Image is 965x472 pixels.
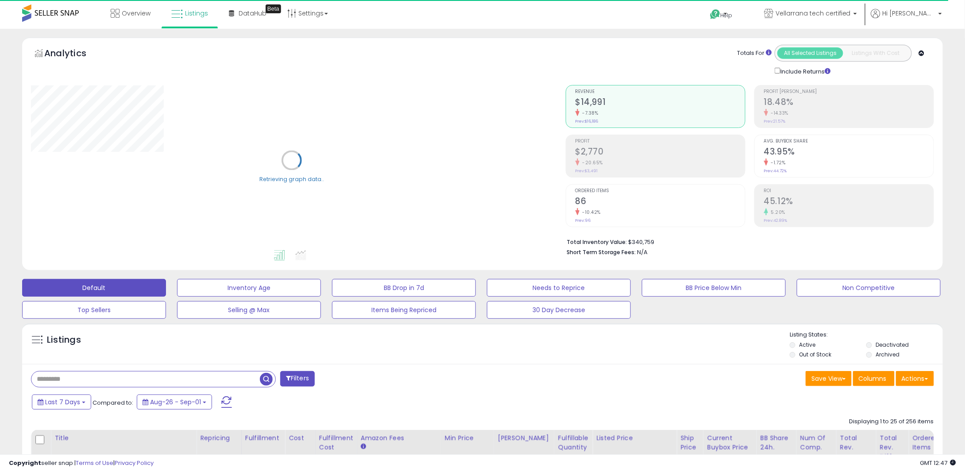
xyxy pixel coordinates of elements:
span: ROI [764,189,934,193]
span: 2025-09-9 12:47 GMT [920,459,956,467]
button: Selling @ Max [177,301,321,319]
button: Needs to Reprice [487,279,631,297]
small: Prev: $16,186 [575,119,598,124]
small: 5.20% [768,209,786,216]
button: Items Being Repriced [332,301,476,319]
small: Prev: 21.57% [764,119,786,124]
h2: 43.95% [764,147,934,159]
h2: 86 [575,196,745,208]
div: Current Buybox Price [707,433,753,452]
h5: Analytics [44,47,104,62]
button: Actions [896,371,934,386]
small: -10.42% [579,209,601,216]
div: Listed Price [596,433,673,443]
span: Listings [185,9,208,18]
span: Avg. Buybox Share [764,139,934,144]
button: 30 Day Decrease [487,301,631,319]
button: Filters [280,371,315,387]
div: Title [54,433,193,443]
small: Prev: $3,491 [575,168,598,174]
small: -14.33% [768,110,789,116]
button: Default [22,279,166,297]
button: Top Sellers [22,301,166,319]
label: Active [799,341,816,348]
b: Total Inventory Value: [567,238,627,246]
button: Non Competitive [797,279,941,297]
li: $340,759 [567,236,928,247]
strong: Copyright [9,459,41,467]
label: Archived [876,351,899,358]
button: Columns [853,371,895,386]
button: Aug-26 - Sep-01 [137,395,212,410]
span: Aug-26 - Sep-01 [150,398,201,406]
div: Retrieving graph data.. [259,175,324,183]
div: [PERSON_NAME] [498,433,551,443]
span: Overview [122,9,151,18]
button: Inventory Age [177,279,321,297]
div: Fulfillable Quantity [558,433,589,452]
h2: $2,770 [575,147,745,159]
span: Hi [PERSON_NAME] [883,9,936,18]
label: Out of Stock [799,351,832,358]
div: Cost [289,433,312,443]
div: Num of Comp. [800,433,833,452]
div: Repricing [200,433,238,443]
b: Short Term Storage Fees: [567,248,636,256]
span: Revenue [575,89,745,94]
a: Privacy Policy [115,459,154,467]
label: Deactivated [876,341,909,348]
div: Displaying 1 to 25 of 256 items [849,418,934,426]
button: Save View [806,371,852,386]
button: BB Drop in 7d [332,279,476,297]
small: -7.38% [579,110,598,116]
a: Terms of Use [76,459,113,467]
button: Last 7 Days [32,395,91,410]
small: Prev: 96 [575,218,591,223]
span: N/A [637,248,648,256]
h2: $14,991 [575,97,745,109]
div: Totals For [737,49,772,58]
span: Last 7 Days [45,398,80,406]
span: Profit [575,139,745,144]
div: Include Returns [768,66,841,76]
div: Min Price [445,433,490,443]
small: Prev: 42.89% [764,218,787,223]
small: Amazon Fees. [361,443,366,451]
button: All Selected Listings [777,47,843,59]
span: DataHub [239,9,266,18]
button: BB Price Below Min [642,279,786,297]
small: -20.65% [579,159,603,166]
div: Ordered Items [912,433,945,452]
a: Help [703,2,750,29]
div: Tooltip anchor [266,4,281,13]
h2: 18.48% [764,97,934,109]
p: Listing States: [790,331,943,339]
a: Hi [PERSON_NAME] [871,9,942,29]
div: Total Rev. [840,433,872,452]
div: seller snap | | [9,459,154,468]
div: Ship Price [680,433,700,452]
h5: Listings [47,334,81,346]
i: Get Help [710,9,721,20]
span: Compared to: [93,398,133,407]
div: Fulfillment Cost [319,433,353,452]
span: Vellarrana tech certified [776,9,851,18]
span: Profit [PERSON_NAME] [764,89,934,94]
span: Columns [859,374,887,383]
div: Fulfillment [245,433,281,443]
div: BB Share 24h. [760,433,793,452]
small: -1.72% [768,159,786,166]
div: Total Rev. Diff. [880,433,905,461]
h2: 45.12% [764,196,934,208]
div: Amazon Fees [361,433,437,443]
span: Ordered Items [575,189,745,193]
button: Listings With Cost [843,47,909,59]
small: Prev: 44.72% [764,168,787,174]
span: Help [721,12,733,19]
